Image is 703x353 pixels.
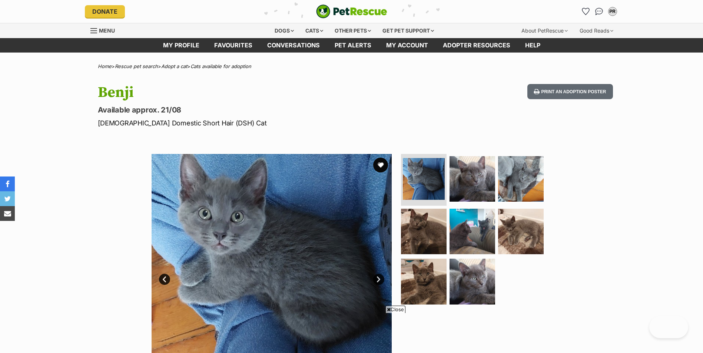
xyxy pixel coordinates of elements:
[98,105,411,115] p: Available approx. 21/08
[595,8,603,15] img: chat-41dd97257d64d25036548639549fe6c8038ab92f7586957e7f3b1b290dea8141.svg
[609,8,616,15] div: PR
[580,6,592,17] a: Favourites
[450,209,495,254] img: Photo of Benji
[98,84,411,101] h1: Benji
[516,23,573,38] div: About PetRescue
[401,259,447,304] img: Photo of Benji
[401,209,447,254] img: Photo of Benji
[327,38,379,53] a: Pet alerts
[99,27,115,34] span: Menu
[377,23,439,38] div: Get pet support
[98,63,112,69] a: Home
[450,259,495,304] img: Photo of Benji
[435,38,518,53] a: Adopter resources
[207,38,260,53] a: Favourites
[607,6,619,17] button: My account
[161,63,187,69] a: Adopt a cat
[518,38,548,53] a: Help
[329,23,376,38] div: Other pets
[90,23,120,37] a: Menu
[403,158,445,200] img: Photo of Benji
[85,5,125,18] a: Donate
[260,38,327,53] a: conversations
[316,4,387,19] a: PetRescue
[373,274,384,285] a: Next
[300,23,328,38] div: Cats
[450,156,495,202] img: Photo of Benji
[580,6,619,17] ul: Account quick links
[379,38,435,53] a: My account
[190,63,251,69] a: Cats available for adoption
[98,118,411,128] p: [DEMOGRAPHIC_DATA] Domestic Short Hair (DSH) Cat
[498,209,544,254] img: Photo of Benji
[385,306,405,313] span: Close
[79,64,624,69] div: > > >
[649,316,688,338] iframe: Help Scout Beacon - Open
[527,84,613,99] button: Print an adoption poster
[498,156,544,202] img: Photo of Benji
[593,6,605,17] a: Conversations
[115,63,158,69] a: Rescue pet search
[269,23,299,38] div: Dogs
[159,274,170,285] a: Prev
[373,158,388,172] button: favourite
[574,23,619,38] div: Good Reads
[217,316,487,349] iframe: Advertisement
[316,4,387,19] img: logo-cat-932fe2b9b8326f06289b0f2fb663e598f794de774fb13d1741a6617ecf9a85b4.svg
[156,38,207,53] a: My profile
